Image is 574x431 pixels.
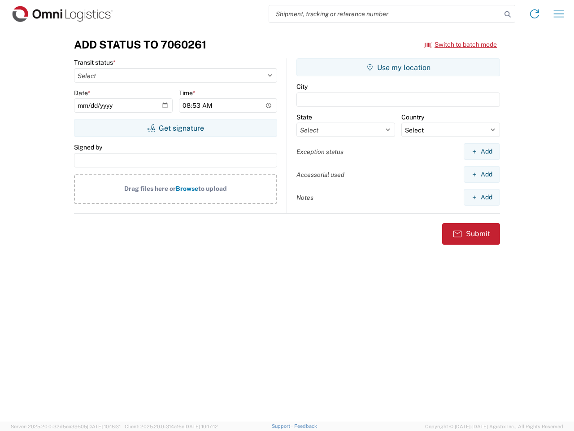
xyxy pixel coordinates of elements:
[74,38,206,51] h3: Add Status to 7060261
[272,423,294,429] a: Support
[125,424,218,429] span: Client: 2025.20.0-314a16e
[74,143,102,151] label: Signed by
[401,113,424,121] label: Country
[296,113,312,121] label: State
[464,166,500,183] button: Add
[11,424,121,429] span: Server: 2025.20.0-32d5ea39505
[464,189,500,206] button: Add
[124,185,176,192] span: Drag files here or
[87,424,121,429] span: [DATE] 10:18:31
[296,83,308,91] label: City
[74,89,91,97] label: Date
[179,89,196,97] label: Time
[425,422,563,431] span: Copyright © [DATE]-[DATE] Agistix Inc., All Rights Reserved
[296,171,344,179] label: Accessorial used
[176,185,198,192] span: Browse
[464,143,500,160] button: Add
[74,119,277,137] button: Get signature
[198,185,227,192] span: to upload
[184,424,218,429] span: [DATE] 10:17:12
[269,5,501,22] input: Shipment, tracking or reference number
[294,423,317,429] a: Feedback
[296,58,500,76] button: Use my location
[74,58,116,66] label: Transit status
[442,223,500,245] button: Submit
[296,194,313,202] label: Notes
[424,37,497,52] button: Switch to batch mode
[296,148,344,156] label: Exception status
